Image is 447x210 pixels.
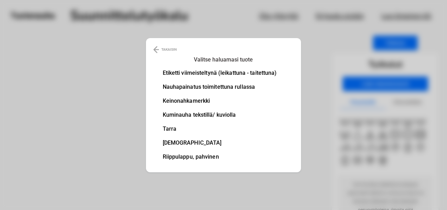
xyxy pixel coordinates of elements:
li: Riippulappu, pahvinen [163,154,277,160]
li: Etiketti viimeisteltynä (leikattuna - taitettuna) [163,70,277,76]
li: [DEMOGRAPHIC_DATA] [163,140,277,146]
img: Back [153,45,159,54]
h3: Valitse haluamasi tuote [167,55,280,65]
li: Tarra [163,126,277,132]
li: Kuminauha tekstillä/ kuviolla [163,112,277,118]
li: Nauhapainatus toimitettuna rullassa [163,84,277,90]
p: TAKAISIN [161,45,177,54]
li: Keinonahkamerkki [163,98,277,104]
